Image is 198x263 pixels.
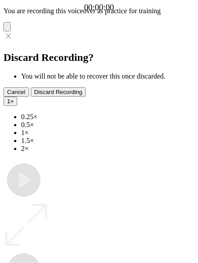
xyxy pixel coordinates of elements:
button: Cancel [4,87,29,97]
a: 00:00:00 [84,3,114,12]
span: 1 [7,98,10,105]
li: 2× [21,145,194,153]
li: 0.25× [21,113,194,121]
p: You are recording this voiceover as practice for training [4,7,194,15]
li: 0.5× [21,121,194,129]
h2: Discard Recording? [4,52,194,64]
button: Discard Recording [31,87,86,97]
li: 1.5× [21,137,194,145]
li: You will not be able to recover this once discarded. [21,72,194,80]
li: 1× [21,129,194,137]
button: 1× [4,97,17,106]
